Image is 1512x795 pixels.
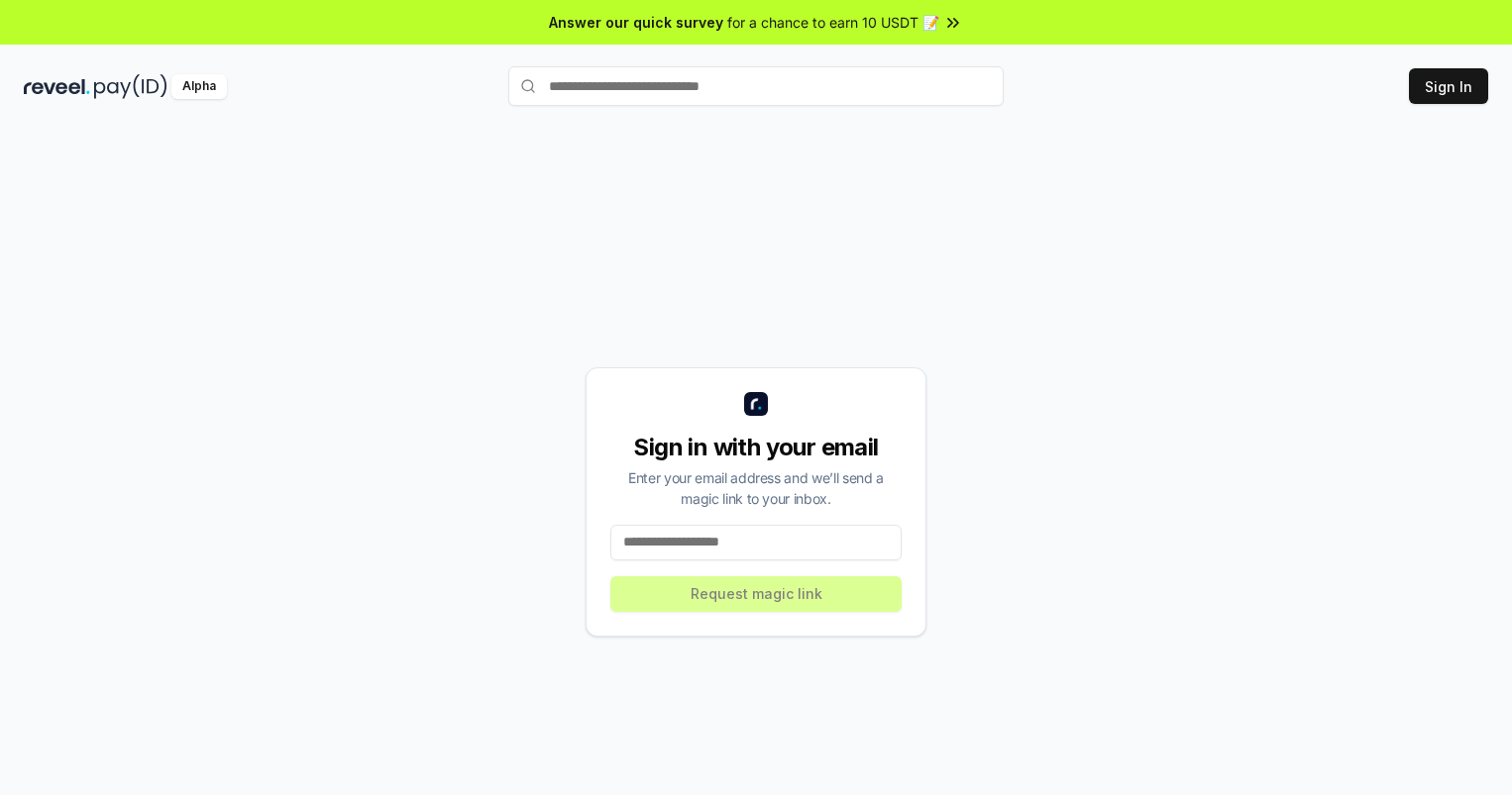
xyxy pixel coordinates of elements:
span: Answer our quick survey [549,12,723,33]
div: Alpha [171,74,227,99]
img: reveel_dark [24,74,90,99]
div: Sign in with your email [610,432,902,463]
img: logo_small [744,392,768,416]
span: for a chance to earn 10 USDT 📝 [727,12,939,33]
button: Sign In [1409,68,1488,104]
img: pay_id [94,74,167,99]
div: Enter your email address and we’ll send a magic link to your inbox. [610,467,902,509]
